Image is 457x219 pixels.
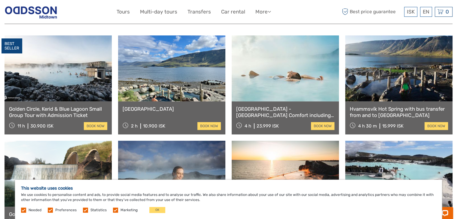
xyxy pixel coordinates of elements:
a: book now [311,122,334,130]
img: Reykjavik Residence [5,4,57,19]
label: Needed [29,208,41,213]
button: OK [149,207,165,213]
a: Transfers [187,7,211,16]
a: book now [425,122,448,130]
a: book now [197,122,221,130]
span: 2 h [131,123,138,129]
a: Hvammsvík Hot Spring with bus transfer from and to [GEOGRAPHIC_DATA] [350,106,448,118]
label: Marketing [120,208,138,213]
div: 10.900 ISK [143,123,165,129]
a: [GEOGRAPHIC_DATA] [123,106,221,112]
a: Tours [117,7,130,16]
a: book now [84,122,107,130]
label: Statistics [90,208,107,213]
a: [GEOGRAPHIC_DATA] - [GEOGRAPHIC_DATA] Comfort including admission [236,106,334,118]
span: 11 h [17,123,25,129]
span: ISK [407,9,415,15]
a: More [255,7,271,16]
span: 4 h [245,123,251,129]
a: Car rental [221,7,245,16]
a: Multi-day tours [140,7,177,16]
div: 15.999 ISK [382,123,404,129]
button: Open LiveChat chat widget [69,9,76,16]
div: BEST SELLER [2,38,22,53]
h5: This website uses cookies [21,186,436,191]
label: Preferences [55,208,77,213]
div: EN [420,7,432,17]
div: 30.900 ISK [30,123,53,129]
div: 23.999 ISK [257,123,279,129]
p: Chat now [8,10,68,15]
a: Golden Circle, Kerid & Blue Lagoon Small Group Tour with Admission Ticket [9,106,107,118]
span: 4 h 30 m [358,123,377,129]
span: Best price guarantee [340,7,403,17]
div: We use cookies to personalise content and ads, to provide social media features and to analyse ou... [15,180,442,219]
span: 0 [445,9,450,15]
